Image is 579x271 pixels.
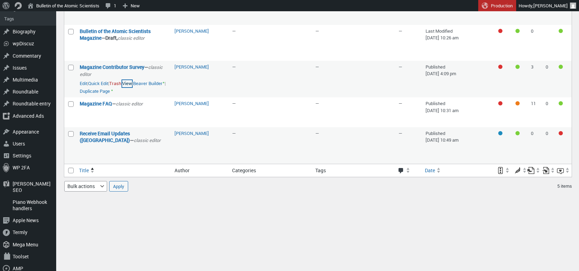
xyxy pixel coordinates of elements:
span: — [232,100,236,107]
td: 0 [542,61,557,98]
div: Focus keyphrase not set [498,101,502,105]
span: — [315,130,319,136]
a: “Magazine Contributor Survey” (Edit) [80,64,144,70]
span: | [133,80,166,86]
span: • [163,78,165,87]
span: Date [425,167,435,174]
th: Categories [229,164,312,177]
span: classic editor [134,137,161,143]
a: “Bulletin of the Atomic Scientists Magazine” (Edit) [80,28,151,41]
span: — [232,130,236,136]
strong: — [80,64,167,78]
a: SEO score [493,164,510,177]
td: 0 [527,25,542,61]
span: | [122,80,133,86]
span: — [315,28,319,34]
button: Quick edit “Magazine Contributor Survey” inline [88,80,108,86]
a: Date [422,164,493,177]
span: Draft, [105,34,118,41]
div: Good [559,65,563,69]
div: Post is set to noindex. [498,131,502,135]
a: Inclusive language score [557,164,570,177]
span: Comments [398,168,404,175]
span: Title [79,167,89,174]
span: — [315,64,319,70]
td: Last Modified [DATE] 10:26 am [422,25,493,61]
div: Needs improvement [559,131,563,135]
span: — [315,100,319,107]
span: — [399,64,402,70]
a: View “Magazine Contributor Survey” [122,80,132,87]
a: “Magazine FAQ” (Edit) [80,100,112,107]
span: 5 items [557,183,572,189]
span: — [232,28,236,34]
div: Focus keyphrase not set [498,65,502,69]
td: Published [DATE] 10:49 am [422,127,493,164]
span: • [111,86,113,95]
input: Apply [109,181,128,192]
span: — [232,64,236,70]
span: classic editor [116,101,143,107]
a: “Receive Email Updates (New Republic)” (Edit) [80,130,130,144]
a: Move “Magazine Contributor Survey” to the Trash [109,80,121,87]
span: | [80,80,88,86]
a: [PERSON_NAME] [175,28,209,34]
div: Good [515,29,520,33]
span: — [399,28,402,34]
strong: — [80,28,167,42]
td: 0 [527,127,542,164]
span: — [399,130,402,136]
td: 3 [527,61,542,98]
span: | [88,80,109,86]
th: Author [171,164,229,177]
td: 0 [542,97,557,127]
td: 0 [542,127,557,164]
strong: — [80,130,167,144]
th: Tags [312,164,395,177]
a: Edit “Magazine Contributor Survey” [80,80,87,87]
div: Good [559,29,563,33]
div: Good [515,65,520,69]
span: [PERSON_NAME] [533,2,568,9]
div: Good [515,131,520,135]
a: Readability score [510,164,527,177]
a: Title [76,164,171,177]
a: [PERSON_NAME] [175,100,209,107]
a: Outgoing internal links [527,164,540,177]
span: classic editor [80,64,163,78]
div: OK [515,101,520,105]
a: Duplicate Page [80,88,110,95]
td: Published [DATE] 10:31 am [422,97,493,127]
td: Published [DATE] 4:09 pm [422,61,493,98]
div: Focus keyphrase not set [498,29,502,33]
span: — [399,100,402,107]
a: [PERSON_NAME] [175,64,209,70]
strong: — [80,100,167,108]
a: Beaver Builder• [133,79,165,87]
div: Good [559,101,563,105]
a: Received internal links [542,164,555,177]
span: | [109,80,122,86]
span: classic editor [118,35,145,41]
td: 11 [527,97,542,127]
a: [PERSON_NAME] [175,130,209,136]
